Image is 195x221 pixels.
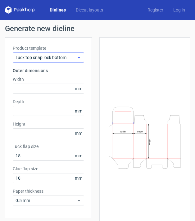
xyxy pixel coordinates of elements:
span: mm [73,151,84,160]
a: Diecut layouts [71,7,108,13]
label: Width [13,76,84,82]
a: Log in [168,7,190,13]
span: Tuck top snap lock bottom [16,54,77,61]
span: mm [73,173,84,183]
label: Depth [13,99,84,105]
tspan: Height [148,138,151,145]
h3: Outer dimensions [13,67,84,74]
span: mm [73,84,84,93]
tspan: Depth [137,131,143,133]
label: Tuck flap size [13,143,84,150]
a: Dielines [45,7,71,13]
span: mm [73,106,84,116]
span: 0.5 mm [16,197,77,204]
span: mm [73,129,84,138]
label: Glue flap size [13,166,84,172]
tspan: Width [120,131,126,133]
a: Register [143,7,168,13]
label: Height [13,121,84,127]
h1: Generate new dieline [5,25,190,32]
label: Paper thickness [13,188,84,194]
label: Product template [13,45,84,51]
